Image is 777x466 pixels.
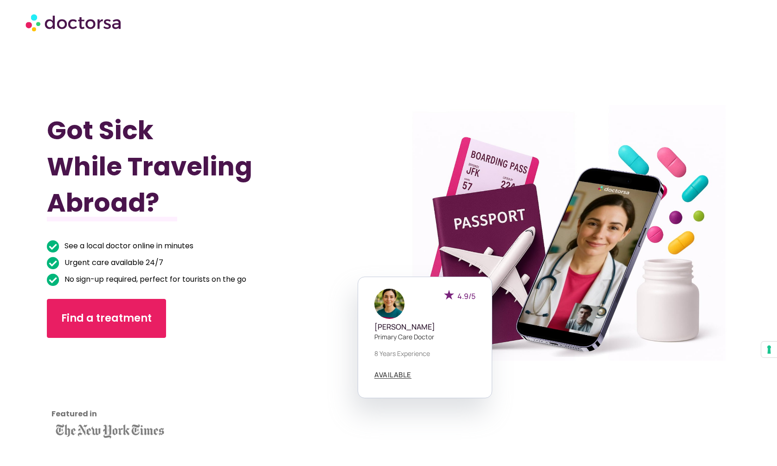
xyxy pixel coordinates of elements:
[374,349,475,358] p: 8 years experience
[374,371,411,379] a: AVAILABLE
[62,256,163,269] span: Urgent care available 24/7
[374,323,475,331] h5: [PERSON_NAME]
[761,342,777,357] button: Your consent preferences for tracking technologies
[62,273,246,286] span: No sign-up required, perfect for tourists on the go
[374,332,475,342] p: Primary care doctor
[51,408,97,419] strong: Featured in
[61,311,152,326] span: Find a treatment
[62,239,193,252] span: See a local doctor online in minutes
[457,291,475,301] span: 4.9/5
[51,352,135,421] iframe: Customer reviews powered by Trustpilot
[47,112,337,221] h1: Got Sick While Traveling Abroad?
[47,299,166,338] a: Find a treatment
